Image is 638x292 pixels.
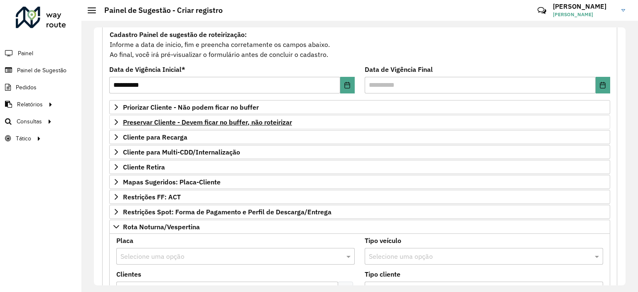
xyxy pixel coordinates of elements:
a: Rota Noturna/Vespertina [109,220,610,234]
div: Informe a data de inicio, fim e preencha corretamente os campos abaixo. Ao final, você irá pré-vi... [109,29,610,60]
a: Cliente para Multi-CDD/Internalização [109,145,610,159]
span: Pedidos [16,83,37,92]
a: Contato Rápido [533,2,551,20]
span: Preservar Cliente - Devem ficar no buffer, não roteirizar [123,119,292,125]
label: Tipo cliente [365,269,400,279]
span: Priorizar Cliente - Não podem ficar no buffer [123,104,259,110]
label: Placa [116,236,133,245]
label: Tipo veículo [365,236,401,245]
span: Mapas Sugeridos: Placa-Cliente [123,179,221,185]
a: Priorizar Cliente - Não podem ficar no buffer [109,100,610,114]
label: Clientes [116,269,141,279]
span: [PERSON_NAME] [553,11,615,18]
span: Restrições FF: ACT [123,194,181,200]
span: Rota Noturna/Vespertina [123,223,200,230]
label: Data de Vigência Inicial [109,64,185,74]
a: Preservar Cliente - Devem ficar no buffer, não roteirizar [109,115,610,129]
span: Painel de Sugestão [17,66,66,75]
span: Cliente para Multi-CDD/Internalização [123,149,240,155]
a: Cliente Retira [109,160,610,174]
a: Restrições Spot: Forma de Pagamento e Perfil de Descarga/Entrega [109,205,610,219]
label: Data de Vigência Final [365,64,433,74]
span: Restrições Spot: Forma de Pagamento e Perfil de Descarga/Entrega [123,209,331,215]
span: Cliente Retira [123,164,165,170]
span: Consultas [17,117,42,126]
a: Restrições FF: ACT [109,190,610,204]
h2: Painel de Sugestão - Criar registro [96,6,223,15]
strong: Cadastro Painel de sugestão de roteirização: [110,30,247,39]
span: Relatórios [17,100,43,109]
span: Tático [16,134,31,143]
h3: [PERSON_NAME] [553,2,615,10]
button: Choose Date [596,77,610,93]
span: Painel [18,49,33,58]
a: Mapas Sugeridos: Placa-Cliente [109,175,610,189]
a: Cliente para Recarga [109,130,610,144]
button: Choose Date [340,77,355,93]
span: Cliente para Recarga [123,134,187,140]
